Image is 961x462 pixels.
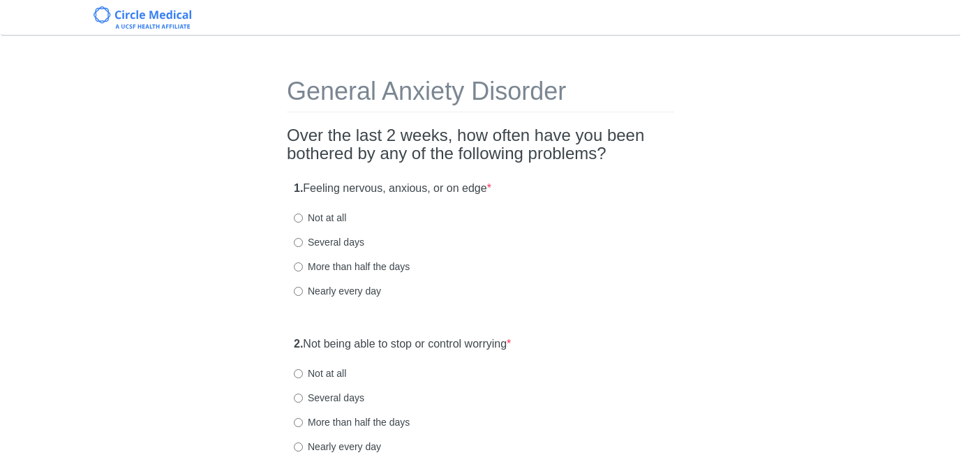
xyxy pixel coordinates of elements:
[294,182,303,194] strong: 1.
[294,181,491,197] label: Feeling nervous, anxious, or on edge
[294,440,381,454] label: Nearly every day
[294,214,303,223] input: Not at all
[294,284,381,298] label: Nearly every day
[294,442,303,452] input: Nearly every day
[294,366,346,380] label: Not at all
[294,262,303,271] input: More than half the days
[294,415,410,429] label: More than half the days
[294,235,364,249] label: Several days
[294,211,346,225] label: Not at all
[294,336,511,352] label: Not being able to stop or control worrying
[294,394,303,403] input: Several days
[287,77,674,112] h1: General Anxiety Disorder
[294,287,303,296] input: Nearly every day
[294,238,303,247] input: Several days
[294,418,303,427] input: More than half the days
[287,126,674,163] h2: Over the last 2 weeks, how often have you been bothered by any of the following problems?
[294,260,410,274] label: More than half the days
[294,391,364,405] label: Several days
[294,338,303,350] strong: 2.
[94,6,192,29] img: Circle Medical Logo
[294,369,303,378] input: Not at all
